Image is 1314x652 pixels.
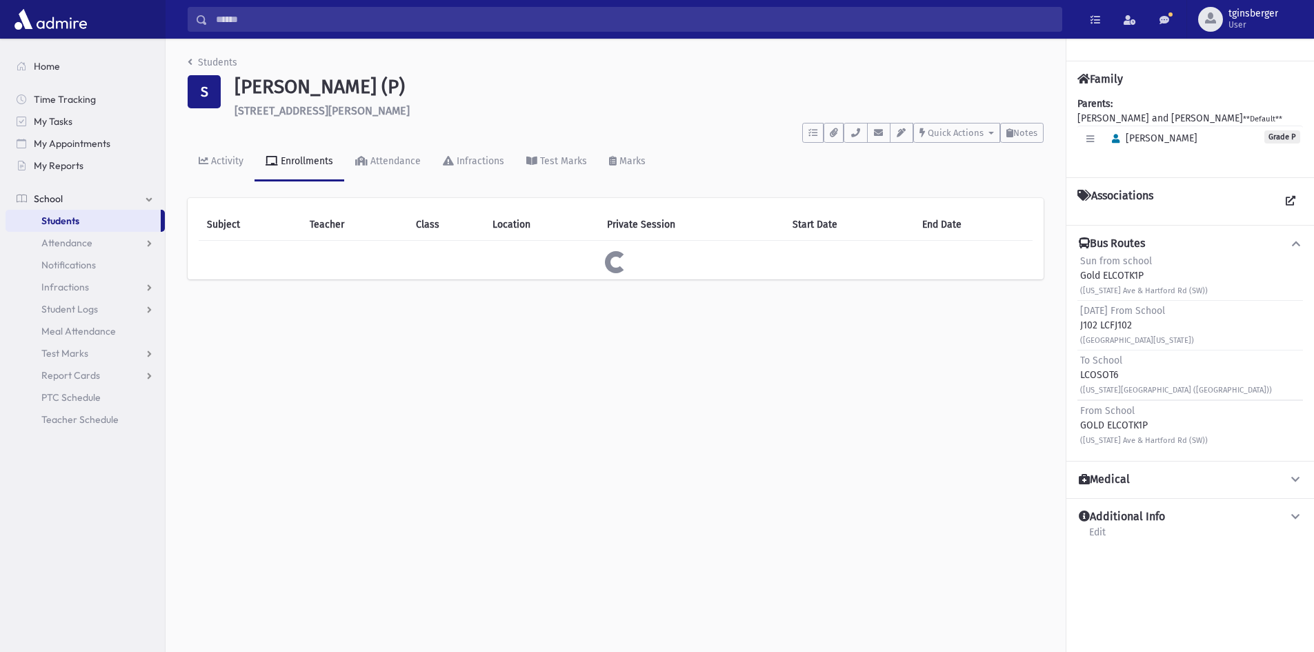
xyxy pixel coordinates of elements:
div: S [188,75,221,108]
span: From School [1080,405,1135,417]
b: Parents: [1077,98,1113,110]
span: [DATE] From School [1080,305,1165,317]
div: LCOSOT6 [1080,353,1272,397]
a: Edit [1088,524,1106,549]
h1: [PERSON_NAME] (P) [235,75,1044,99]
a: Student Logs [6,298,165,320]
a: Infractions [6,276,165,298]
small: ([US_STATE][GEOGRAPHIC_DATA] ([GEOGRAPHIC_DATA])) [1080,386,1272,395]
span: Quick Actions [928,128,984,138]
span: User [1228,19,1278,30]
div: Activity [208,155,243,167]
button: Bus Routes [1077,237,1303,251]
th: Class [408,209,484,241]
a: School [6,188,165,210]
div: Attendance [368,155,421,167]
a: Meal Attendance [6,320,165,342]
span: School [34,192,63,205]
a: Test Marks [6,342,165,364]
div: Infractions [454,155,504,167]
th: Start Date [784,209,914,241]
span: Time Tracking [34,93,96,106]
span: PTC Schedule [41,391,101,404]
a: Notifications [6,254,165,276]
div: [PERSON_NAME] and [PERSON_NAME] [1077,97,1303,166]
a: Attendance [344,143,432,181]
h4: Additional Info [1079,510,1165,524]
span: My Tasks [34,115,72,128]
button: Medical [1077,473,1303,487]
span: Sun from school [1080,255,1152,267]
h4: Bus Routes [1079,237,1145,251]
a: Teacher Schedule [6,408,165,431]
div: J102 LCFJ102 [1080,304,1194,347]
span: Test Marks [41,347,88,359]
span: My Appointments [34,137,110,150]
nav: breadcrumb [188,55,237,75]
div: Test Marks [537,155,587,167]
a: PTC Schedule [6,386,165,408]
th: Location [484,209,599,241]
th: End Date [914,209,1033,241]
a: Attendance [6,232,165,254]
small: ([US_STATE] Ave & Hartford Rd (SW)) [1080,286,1208,295]
span: Notifications [41,259,96,271]
span: My Reports [34,159,83,172]
h4: Family [1077,72,1123,86]
span: tginsberger [1228,8,1278,19]
span: Meal Attendance [41,325,116,337]
small: ([GEOGRAPHIC_DATA][US_STATE]) [1080,336,1194,345]
a: Time Tracking [6,88,165,110]
a: My Tasks [6,110,165,132]
div: Enrollments [278,155,333,167]
div: Marks [617,155,646,167]
a: Test Marks [515,143,598,181]
button: Quick Actions [913,123,1000,143]
th: Private Session [599,209,784,241]
a: Students [188,57,237,68]
span: Home [34,60,60,72]
a: My Appointments [6,132,165,155]
span: Attendance [41,237,92,249]
img: AdmirePro [11,6,90,33]
span: Infractions [41,281,89,293]
span: Report Cards [41,369,100,382]
a: Infractions [432,143,515,181]
span: Teacher Schedule [41,413,119,426]
span: To School [1080,355,1122,366]
div: Gold ELCOTK1P [1080,254,1208,297]
button: Notes [1000,123,1044,143]
a: Marks [598,143,657,181]
h6: [STREET_ADDRESS][PERSON_NAME] [235,104,1044,117]
div: GOLD ELCOTK1P [1080,404,1208,447]
span: [PERSON_NAME] [1106,132,1197,144]
a: Report Cards [6,364,165,386]
h4: Medical [1079,473,1130,487]
th: Subject [199,209,301,241]
a: Activity [188,143,255,181]
a: My Reports [6,155,165,177]
span: Notes [1013,128,1037,138]
button: Additional Info [1077,510,1303,524]
span: Grade P [1264,130,1300,144]
small: ([US_STATE] Ave & Hartford Rd (SW)) [1080,436,1208,445]
a: View all Associations [1278,189,1303,214]
a: Students [6,210,161,232]
h4: Associations [1077,189,1153,214]
span: Student Logs [41,303,98,315]
input: Search [208,7,1062,32]
th: Teacher [301,209,408,241]
span: Students [41,215,79,227]
a: Enrollments [255,143,344,181]
a: Home [6,55,165,77]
